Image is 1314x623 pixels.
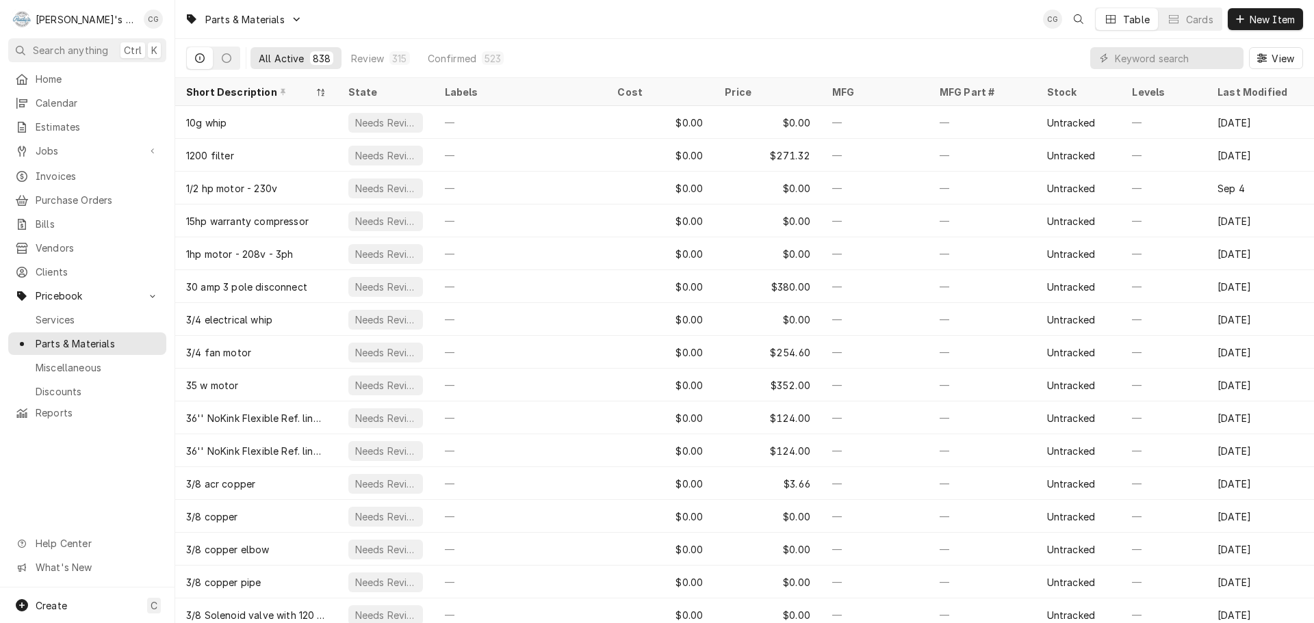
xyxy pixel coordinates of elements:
div: — [434,172,607,204]
div: Untracked [1047,345,1095,360]
a: Bills [8,213,166,235]
div: — [821,369,929,401]
div: — [821,204,929,237]
div: [DATE] [1207,270,1314,303]
div: — [821,139,929,172]
div: [DATE] [1207,336,1314,369]
div: $271.32 [714,139,821,172]
div: $0.00 [606,172,714,204]
div: $0.00 [606,237,714,270]
div: Short Description [186,85,313,99]
div: $352.00 [714,369,821,401]
div: $380.00 [714,270,821,303]
div: CG [1043,10,1062,29]
a: Miscellaneous [8,356,166,379]
div: — [929,336,1036,369]
div: — [1121,500,1207,533]
div: — [821,303,929,336]
div: — [1121,204,1207,237]
div: [DATE] [1207,139,1314,172]
div: — [929,204,1036,237]
div: — [434,106,607,139]
div: 1hp motor - 208v - 3ph [186,247,294,261]
div: [DATE] [1207,533,1314,566]
a: Home [8,68,166,90]
div: [DATE] [1207,204,1314,237]
div: — [1121,401,1207,434]
span: Home [36,72,159,86]
div: — [929,172,1036,204]
button: Search anythingCtrlK [8,38,166,62]
div: — [929,566,1036,598]
div: — [929,369,1036,401]
div: Untracked [1047,116,1095,130]
div: State [348,85,420,99]
div: Untracked [1047,148,1095,163]
button: New Item [1228,8,1303,30]
div: — [434,237,607,270]
div: Untracked [1047,411,1095,425]
div: Needs Review [354,477,417,491]
div: Untracked [1047,280,1095,294]
div: — [434,204,607,237]
div: Christine Gutierrez's Avatar [144,10,163,29]
div: — [929,303,1036,336]
div: $0.00 [606,467,714,500]
div: $0.00 [606,533,714,566]
div: — [1121,566,1207,598]
div: Sep 4 [1207,172,1314,204]
div: 1/2 hp motor - 230v [186,181,277,196]
div: Table [1123,12,1150,27]
div: $0.00 [606,369,714,401]
div: MFG Part # [940,85,1022,99]
div: 35 w motor [186,378,239,393]
div: Last Modified [1218,85,1300,99]
div: $124.00 [714,434,821,467]
div: 3/8 acr copper [186,477,255,491]
div: Christine Gutierrez's Avatar [1043,10,1062,29]
span: Create [36,600,67,611]
div: [DATE] [1207,500,1314,533]
a: Go to Jobs [8,140,166,162]
div: — [821,106,929,139]
div: Price [725,85,808,99]
span: Pricebook [36,289,139,303]
div: $0.00 [606,139,714,172]
div: — [821,336,929,369]
div: — [434,401,607,434]
div: — [821,500,929,533]
div: Needs Review [354,608,417,622]
div: — [929,533,1036,566]
div: [DATE] [1207,566,1314,598]
div: R [12,10,31,29]
div: 15hp warranty compressor [186,214,309,228]
div: — [1121,270,1207,303]
div: $0.00 [714,172,821,204]
div: Needs Review [354,378,417,393]
span: View [1269,51,1297,66]
div: $0.00 [606,434,714,467]
div: — [929,434,1036,467]
a: Go to Parts & Materials [179,8,308,31]
span: Search anything [33,43,108,57]
span: Calendar [36,96,159,110]
span: Miscellaneous [36,360,159,375]
span: Clients [36,265,159,279]
div: [DATE] [1207,401,1314,434]
span: Discounts [36,384,159,399]
div: 523 [485,51,501,66]
a: Estimates [8,116,166,138]
div: Untracked [1047,378,1095,393]
span: Parts & Materials [36,336,159,351]
div: Needs Review [354,313,417,327]
div: — [1121,369,1207,401]
div: Cards [1186,12,1213,27]
div: — [434,566,607,598]
div: Untracked [1047,509,1095,524]
span: Reports [36,406,159,420]
div: Stock [1047,85,1108,99]
div: — [434,369,607,401]
div: — [929,467,1036,500]
span: Help Center [36,536,158,551]
div: [DATE] [1207,237,1314,270]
